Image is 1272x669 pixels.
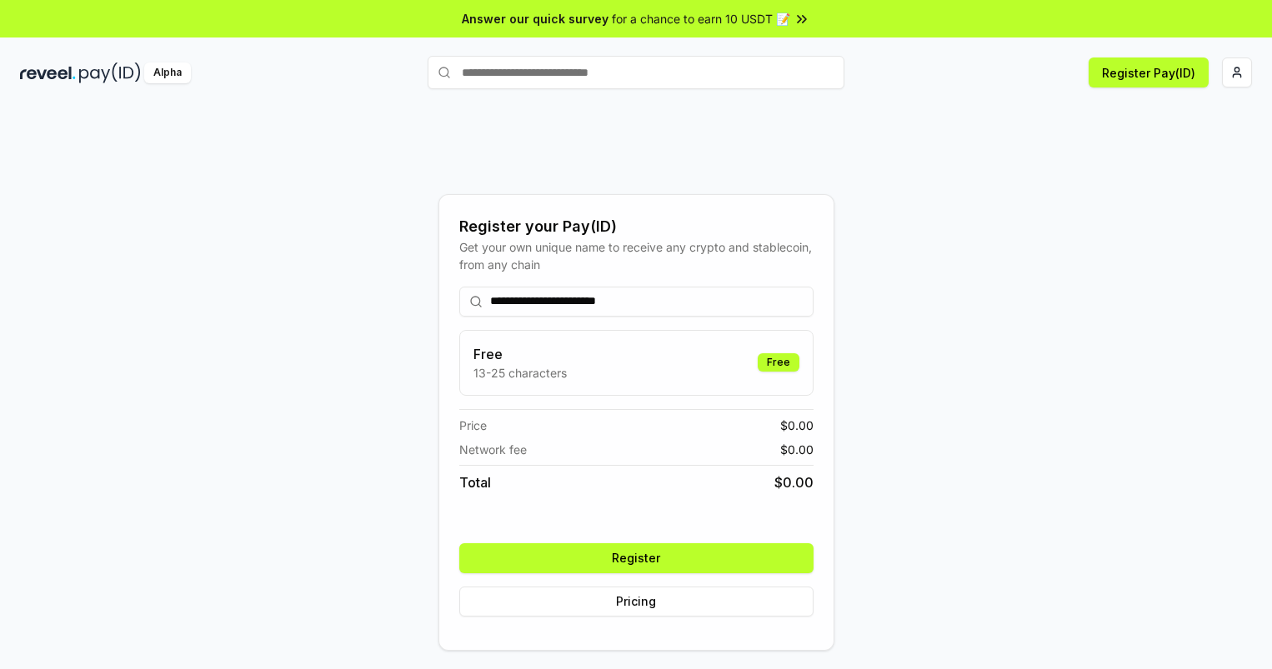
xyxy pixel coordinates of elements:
[473,344,567,364] h3: Free
[459,215,814,238] div: Register your Pay(ID)
[79,62,141,83] img: pay_id
[462,10,608,27] span: Answer our quick survey
[459,441,527,458] span: Network fee
[774,472,814,492] span: $ 0.00
[473,364,567,382] p: 13-25 characters
[758,353,799,372] div: Free
[612,10,790,27] span: for a chance to earn 10 USDT 📝
[1089,57,1209,87] button: Register Pay(ID)
[459,543,814,573] button: Register
[780,441,814,458] span: $ 0.00
[780,417,814,434] span: $ 0.00
[459,587,814,617] button: Pricing
[459,472,491,492] span: Total
[459,238,814,273] div: Get your own unique name to receive any crypto and stablecoin, from any chain
[459,417,487,434] span: Price
[144,62,191,83] div: Alpha
[20,62,76,83] img: reveel_dark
